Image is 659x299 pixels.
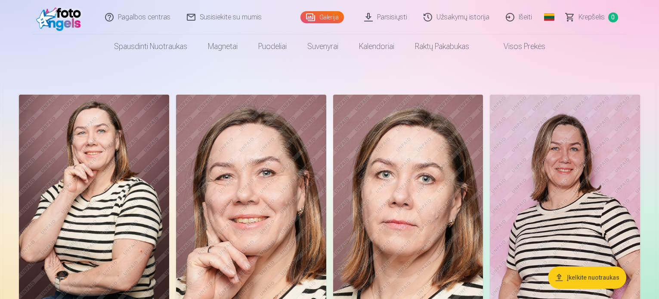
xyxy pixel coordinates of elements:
[300,11,344,23] a: Galerija
[579,12,605,22] span: Krepšelis
[548,266,626,289] button: Įkelkite nuotraukas
[297,34,349,59] a: Suvenyrai
[36,3,86,31] img: /fa5
[104,34,198,59] a: Spausdinti nuotraukas
[198,34,248,59] a: Magnetai
[405,34,480,59] a: Raktų pakabukas
[248,34,297,59] a: Puodeliai
[349,34,405,59] a: Kalendoriai
[480,34,556,59] a: Visos prekės
[608,12,618,22] span: 0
